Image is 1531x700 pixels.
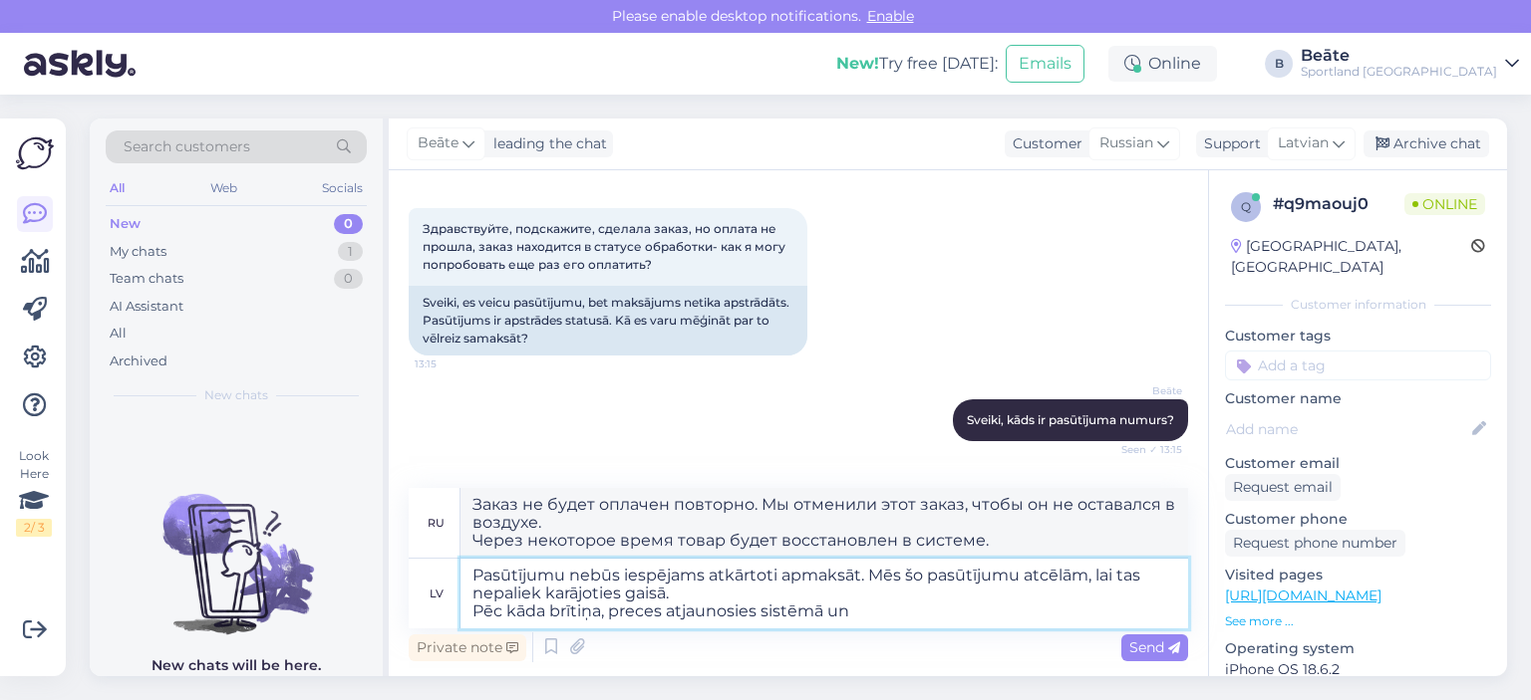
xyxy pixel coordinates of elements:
p: iPhone OS 18.6.2 [1225,659,1491,680]
b: New! [836,54,879,73]
span: Seen ✓ 13:15 [1107,442,1182,457]
span: q [1241,199,1251,214]
span: 13:15 [415,356,489,371]
div: Socials [318,175,367,201]
p: Customer tags [1225,326,1491,347]
textarea: Pasūtījumu nebūs iespējams atkārtoti apmaksāt. Mēs šo pasūtījumu atcēlām, lai tas nepaliek karājo... [460,559,1188,628]
p: New chats will be here. [152,655,321,676]
div: Try free [DATE]: [836,52,998,76]
div: Private note [409,634,526,661]
div: Sveiki, es veicu pasūtījumu, bet maksājums netika apstrādāts. Pasūtījums ir apstrādes statusā. Kā... [409,286,807,355]
span: New chats [204,386,268,404]
p: Customer email [1225,453,1491,474]
div: New [110,214,141,234]
span: Beāte [418,132,459,154]
div: 0 [334,214,363,234]
p: Operating system [1225,638,1491,659]
div: # q9maouj0 [1273,192,1404,216]
div: Sportland [GEOGRAPHIC_DATA] [1301,64,1497,80]
div: 2 / 3 [16,519,52,537]
span: Online [1404,193,1485,215]
div: Customer information [1225,296,1491,314]
div: Archive chat [1364,130,1489,157]
input: Add name [1226,418,1468,440]
span: Здравствуйте, подскажите, сделала заказ, но оплата не прошла, заказ находится в статусе обработки... [423,221,788,272]
button: Emails [1006,45,1084,83]
img: No chats [90,458,383,637]
div: Web [206,175,241,201]
div: [GEOGRAPHIC_DATA], [GEOGRAPHIC_DATA] [1231,236,1471,278]
div: lv [430,577,444,610]
span: Sveiki, kāds ir pasūtījuma numurs? [967,412,1174,427]
div: Team chats [110,269,183,289]
span: Send [1129,638,1180,656]
img: Askly Logo [16,134,54,172]
span: Latvian [1278,132,1329,154]
span: Search customers [124,136,250,157]
div: All [106,175,129,201]
p: Customer name [1225,388,1491,409]
div: My chats [110,242,166,262]
div: leading the chat [485,133,607,154]
div: Request phone number [1225,530,1405,557]
div: Beāte [1301,48,1497,64]
div: 0 [334,269,363,289]
div: 1 [338,242,363,262]
p: Visited pages [1225,565,1491,585]
div: Archived [110,351,167,371]
a: [URL][DOMAIN_NAME] [1225,586,1381,604]
span: Beāte [1107,383,1182,398]
p: Customer phone [1225,509,1491,530]
div: Support [1196,133,1261,154]
a: BeāteSportland [GEOGRAPHIC_DATA] [1301,48,1519,80]
p: See more ... [1225,612,1491,630]
span: Enable [861,7,920,25]
div: Online [1108,46,1217,82]
div: Request email [1225,474,1341,501]
span: Russian [1099,132,1153,154]
div: B [1265,50,1293,78]
div: ru [428,506,445,540]
div: Customer [1005,133,1082,154]
div: All [110,324,127,344]
textarea: Заказ не будет оплачен повторно. Мы отменили этот заказ, чтобы он не оставался в воздухе. Через н... [460,488,1188,558]
input: Add a tag [1225,350,1491,380]
div: Look Here [16,447,52,537]
div: AI Assistant [110,297,183,317]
